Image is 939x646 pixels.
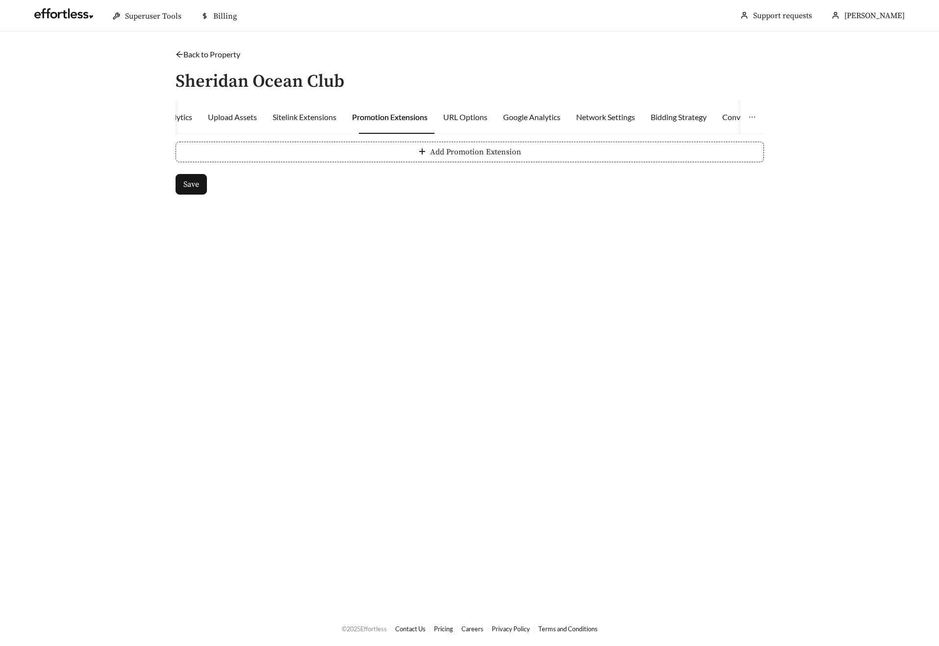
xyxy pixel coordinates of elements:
[352,111,428,123] div: Promotion Extensions
[461,625,483,633] a: Careers
[443,111,487,123] div: URL Options
[753,11,812,21] a: Support requests
[208,111,257,123] div: Upload Assets
[183,178,199,190] span: Save
[125,11,181,21] span: Superuser Tools
[538,625,598,633] a: Terms and Conditions
[176,50,240,59] a: arrow-leftBack to Property
[748,113,756,121] span: ellipsis
[651,111,707,123] div: Bidding Strategy
[418,148,426,157] span: plus
[576,111,635,123] div: Network Settings
[844,11,905,21] span: [PERSON_NAME]
[342,625,387,633] span: © 2025 Effortless
[434,625,453,633] a: Pricing
[176,174,207,195] button: Save
[395,625,426,633] a: Contact Us
[213,11,237,21] span: Billing
[273,111,336,123] div: Sitelink Extensions
[430,146,521,158] span: Add Promotion Extension
[176,142,764,162] button: plusAdd Promotion Extension
[176,50,183,58] span: arrow-left
[492,625,530,633] a: Privacy Policy
[740,100,764,134] button: ellipsis
[503,111,560,123] div: Google Analytics
[176,72,344,92] h3: Sheridan Ocean Club
[722,111,791,123] div: Conversion Tracking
